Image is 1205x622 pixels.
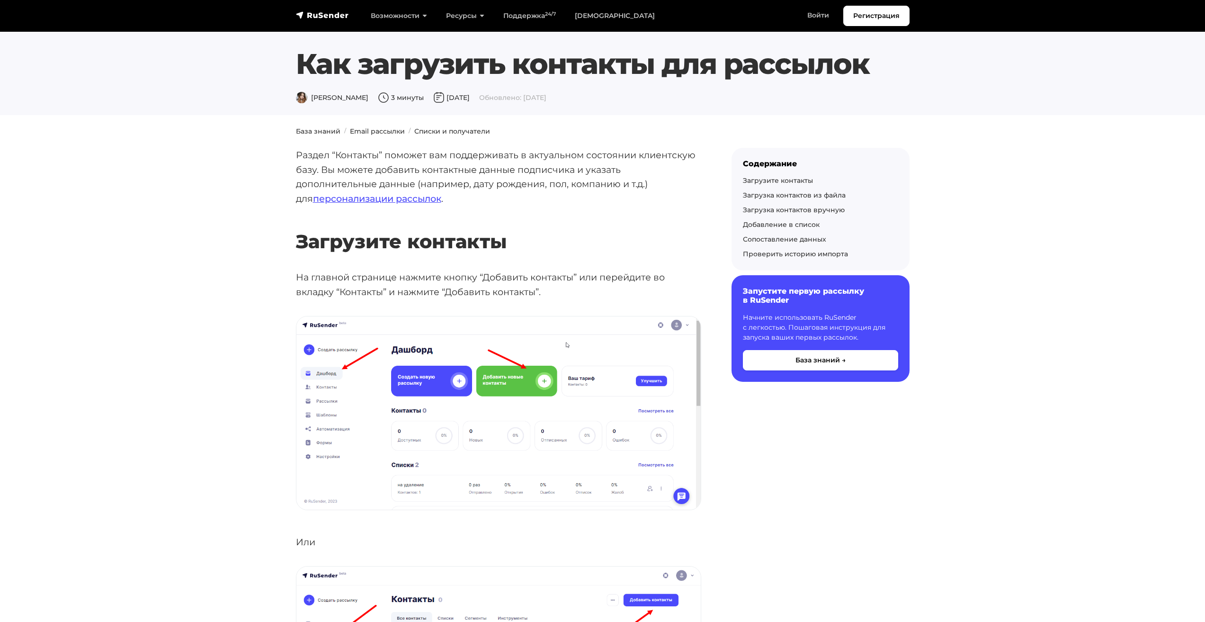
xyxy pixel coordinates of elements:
h1: Как загрузить контакты для рассылок [296,47,910,81]
a: Запустите первую рассылку в RuSender Начните использовать RuSender с легкостью. Пошаговая инструк... [732,275,910,381]
a: [DEMOGRAPHIC_DATA] [565,6,664,26]
span: 3 минуты [378,93,424,102]
button: База знаний → [743,350,898,370]
a: Загрузка контактов вручную [743,206,845,214]
p: На главной странице нажмите кнопку “Добавить контакты” или перейдите во вкладку “Контакты” и нажм... [296,270,701,299]
img: Дата публикации [433,92,445,103]
a: Проверить историю импорта [743,250,848,258]
h6: Запустите первую рассылку в RuSender [743,287,898,305]
a: Возможности [361,6,437,26]
nav: breadcrumb [290,126,915,136]
a: Ресурсы [437,6,494,26]
a: База знаний [296,127,340,135]
a: персонализации рассылок [313,193,441,204]
img: Время чтения [378,92,389,103]
span: [DATE] [433,93,470,102]
a: Регистрация [843,6,910,26]
h2: Загрузите контакты [296,202,701,253]
a: Добавление в список [743,220,820,229]
a: Загрузите контакты [743,176,813,185]
div: Содержание [743,159,898,168]
span: [PERSON_NAME] [296,93,368,102]
a: Списки и получатели [414,127,490,135]
a: Поддержка24/7 [494,6,565,26]
a: Войти [798,6,839,25]
p: Или [296,535,701,550]
a: Email рассылки [350,127,405,135]
p: Раздел “Контакты” поможет вам поддерживать в актуальном состоянии клиентскую базу. Вы можете доба... [296,148,701,206]
img: RuSender [296,10,349,20]
p: Начните использовать RuSender с легкостью. Пошаговая инструкция для запуска ваших первых рассылок. [743,313,898,343]
span: Обновлено: [DATE] [479,93,546,102]
a: Сопоставление данных [743,235,826,243]
a: Загрузка контактов из файла [743,191,846,199]
sup: 24/7 [545,11,556,17]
